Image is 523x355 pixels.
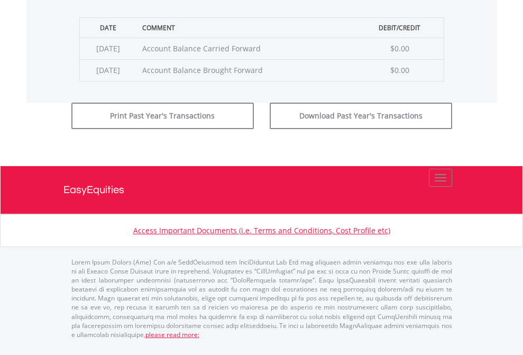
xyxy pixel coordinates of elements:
span: $0.00 [390,43,409,53]
td: [DATE] [79,38,137,59]
th: Comment [137,17,356,38]
td: Account Balance Carried Forward [137,38,356,59]
td: Account Balance Brought Forward [137,59,356,81]
th: Debit/Credit [356,17,444,38]
button: Print Past Year's Transactions [71,103,254,129]
a: Access Important Documents (i.e. Terms and Conditions, Cost Profile etc) [133,225,390,235]
button: Download Past Year's Transactions [270,103,452,129]
td: [DATE] [79,59,137,81]
span: $0.00 [390,65,409,75]
a: please read more: [145,330,199,339]
p: Lorem Ipsum Dolors (Ame) Con a/e SeddOeiusmod tem InciDiduntut Lab Etd mag aliquaen admin veniamq... [71,258,452,339]
th: Date [79,17,137,38]
a: EasyEquities [63,166,460,214]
